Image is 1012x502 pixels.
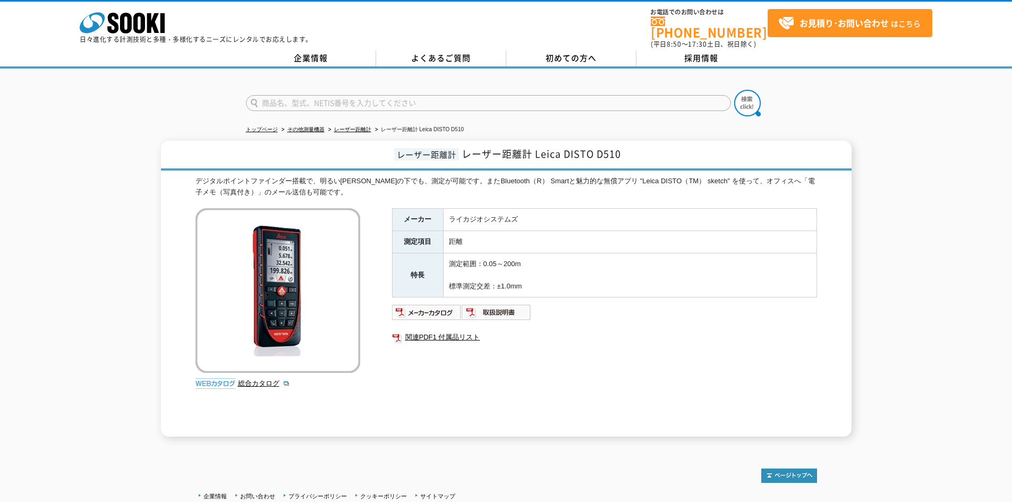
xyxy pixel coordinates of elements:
img: メーカーカタログ [392,304,462,321]
a: その他測量機器 [287,126,325,132]
td: 距離 [443,231,817,253]
a: お見積り･お問い合わせはこちら [768,9,932,37]
span: (平日 ～ 土日、祝日除く) [651,39,756,49]
a: プライバシーポリシー [288,493,347,499]
li: レーザー距離計 Leica DISTO D510 [373,124,464,135]
a: トップページ [246,126,278,132]
a: クッキーポリシー [360,493,407,499]
span: レーザー距離計 [394,148,459,160]
a: 企業情報 [203,493,227,499]
a: 取扱説明書 [462,311,531,319]
img: btn_search.png [734,90,761,116]
td: ライカジオシステムズ [443,209,817,231]
a: サイトマップ [420,493,455,499]
a: 関連PDF1 付属品リスト [392,330,817,344]
td: 測定範囲：0.05～200m 標準測定交差：±1.0mm [443,253,817,297]
img: 取扱説明書 [462,304,531,321]
strong: お見積り･お問い合わせ [800,16,889,29]
span: レーザー距離計 Leica DISTO D510 [462,147,621,161]
input: 商品名、型式、NETIS番号を入力してください [246,95,731,111]
th: 特長 [392,253,443,297]
a: お問い合わせ [240,493,275,499]
span: お電話でのお問い合わせは [651,9,768,15]
img: レーザー距離計 Leica DISTO D510 [195,208,360,373]
p: 日々進化する計測技術と多種・多様化するニーズにレンタルでお応えします。 [80,36,312,42]
div: デジタルポイントファインダー搭載で、明るい[PERSON_NAME]の下でも、測定が可能です。またBluetooth（R） Smartと魅力的な無償アプリ "Leica DISTO（TM） sk... [195,176,817,198]
a: 採用情報 [636,50,767,66]
a: 企業情報 [246,50,376,66]
th: メーカー [392,209,443,231]
a: [PHONE_NUMBER] [651,16,768,38]
th: 測定項目 [392,231,443,253]
span: 初めての方へ [546,52,597,64]
a: 総合カタログ [238,379,290,387]
img: トップページへ [761,469,817,483]
span: 8:50 [667,39,682,49]
a: メーカーカタログ [392,311,462,319]
a: よくあるご質問 [376,50,506,66]
a: 初めての方へ [506,50,636,66]
img: webカタログ [195,378,235,389]
span: はこちら [778,15,921,31]
a: レーザー距離計 [334,126,371,132]
span: 17:30 [688,39,707,49]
